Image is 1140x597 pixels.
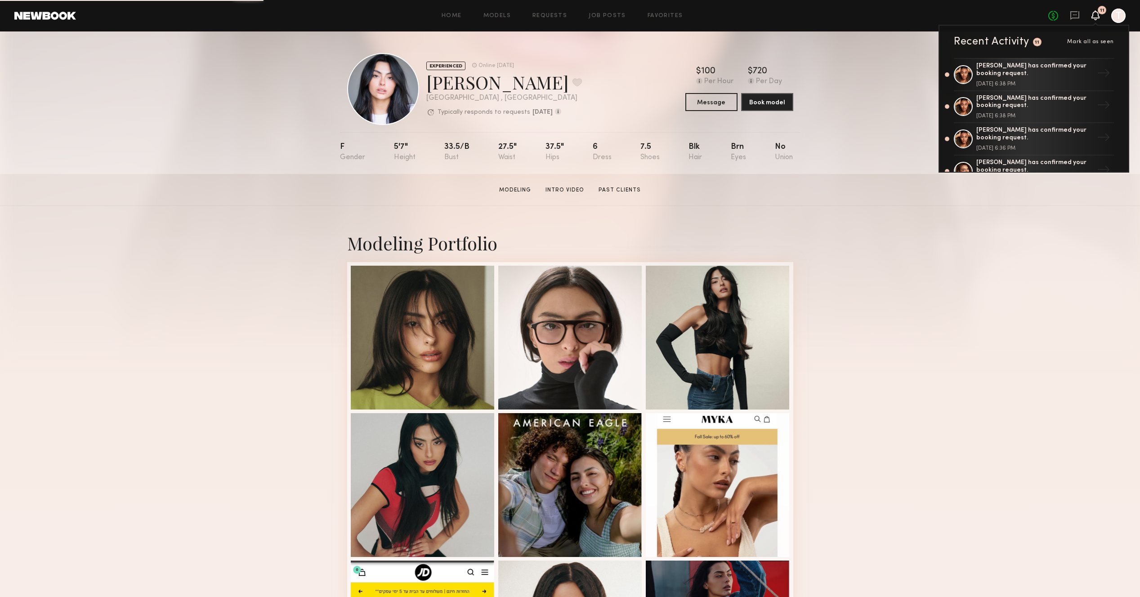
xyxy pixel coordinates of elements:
div: [DATE] 6:38 PM [976,113,1093,119]
div: [PERSON_NAME] has confirmed your booking request. [976,62,1093,78]
div: EXPERIENCED [426,62,465,70]
a: Past Clients [595,186,644,194]
div: [PERSON_NAME] [426,70,582,94]
div: 720 [753,67,767,76]
div: → [1093,160,1114,183]
a: T [1111,9,1126,23]
div: Online [DATE] [478,63,514,69]
a: Intro Video [542,186,588,194]
div: 100 [701,67,715,76]
div: Brn [731,143,746,161]
div: 7.5 [640,143,660,161]
div: [PERSON_NAME] has confirmed your booking request. [976,127,1093,142]
a: Modeling [496,186,535,194]
div: → [1093,127,1114,151]
a: Requests [532,13,567,19]
span: Mark all as seen [1067,39,1114,45]
div: 37.5" [545,143,564,161]
div: No [775,143,793,161]
div: [GEOGRAPHIC_DATA] , [GEOGRAPHIC_DATA] [426,94,582,102]
div: → [1093,63,1114,86]
a: Job Posts [589,13,626,19]
button: Message [685,93,738,111]
div: 5'7" [394,143,416,161]
div: 11 [1100,8,1104,13]
div: Modeling Portfolio [347,231,793,255]
p: Typically responds to requests [438,109,530,116]
b: [DATE] [532,109,553,116]
div: 11 [1035,40,1040,45]
div: 6 [593,143,612,161]
div: F [340,143,365,161]
a: [PERSON_NAME] has confirmed your booking request.[DATE] 6:36 PM→ [954,123,1114,156]
div: $ [696,67,701,76]
a: Favorites [648,13,683,19]
div: [PERSON_NAME] has confirmed your booking request. [976,95,1093,110]
a: [PERSON_NAME] has confirmed your booking request.[DATE] 6:38 PM→ [954,58,1114,91]
div: 33.5/b [444,143,469,161]
a: [PERSON_NAME] has confirmed your booking request.[DATE] 6:38 PM→ [954,91,1114,124]
div: 27.5" [498,143,517,161]
a: [PERSON_NAME] has confirmed your booking request.→ [954,156,1114,188]
div: Per Hour [704,78,733,86]
div: [DATE] 6:38 PM [976,81,1093,87]
div: $ [748,67,753,76]
a: Models [483,13,511,19]
div: Per Day [756,78,782,86]
div: → [1093,95,1114,118]
a: Home [442,13,462,19]
div: Blk [688,143,702,161]
div: [PERSON_NAME] has confirmed your booking request. [976,159,1093,174]
button: Book model [741,93,793,111]
div: [DATE] 6:36 PM [976,146,1093,151]
div: Recent Activity [954,36,1029,47]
